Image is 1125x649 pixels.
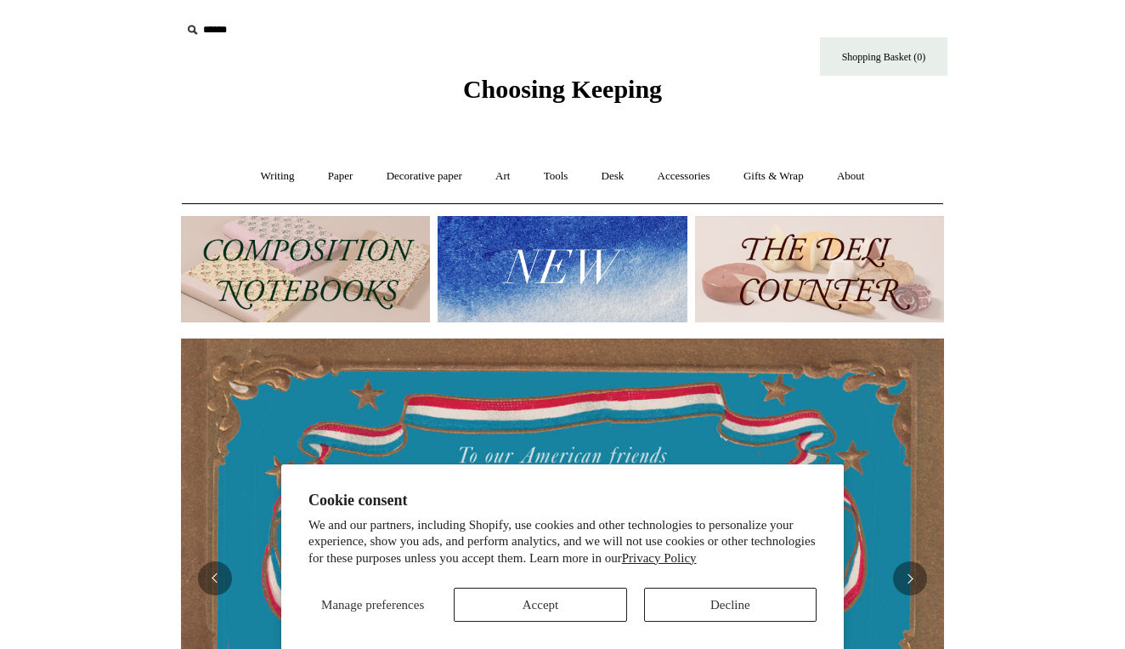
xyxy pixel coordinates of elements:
[454,588,626,622] button: Accept
[181,216,430,322] img: 202302 Composition ledgers.jpg__PID:69722ee6-fa44-49dd-a067-31375e5d54ec
[822,154,880,199] a: About
[586,154,640,199] a: Desk
[198,561,232,595] button: Previous
[622,551,697,565] a: Privacy Policy
[642,154,726,199] a: Accessories
[820,37,947,76] a: Shopping Basket (0)
[246,154,310,199] a: Writing
[529,154,584,199] a: Tools
[695,216,944,322] img: The Deli Counter
[308,517,817,567] p: We and our partners, including Shopify, use cookies and other technologies to personalize your ex...
[308,588,437,622] button: Manage preferences
[463,75,662,103] span: Choosing Keeping
[463,88,662,100] a: Choosing Keeping
[893,561,927,595] button: Next
[313,154,369,199] a: Paper
[438,216,687,322] img: New.jpg__PID:f73bdf93-380a-4a35-bcfe-7823039498e1
[480,154,525,199] a: Art
[644,588,817,622] button: Decline
[728,154,819,199] a: Gifts & Wrap
[321,598,424,612] span: Manage preferences
[308,492,817,510] h2: Cookie consent
[371,154,478,199] a: Decorative paper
